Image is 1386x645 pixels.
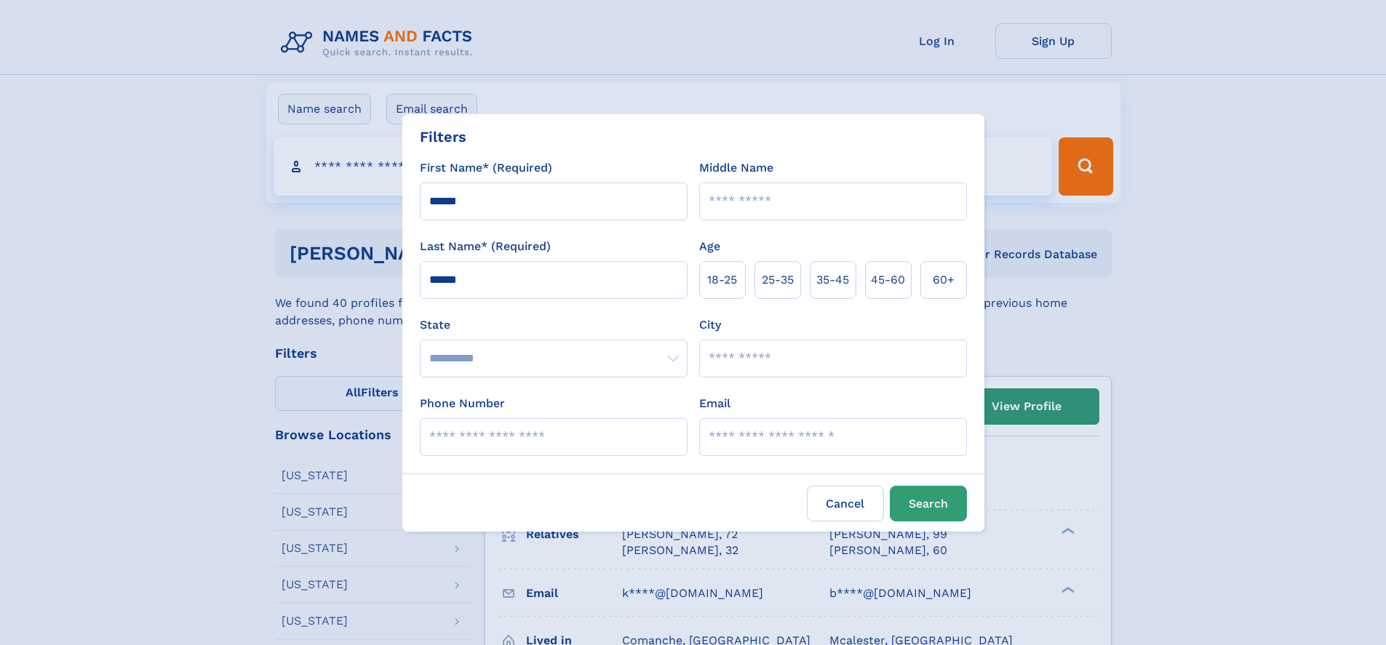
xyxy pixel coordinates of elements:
label: Cancel [807,486,884,521]
label: Phone Number [420,395,505,412]
label: First Name* (Required) [420,159,552,177]
label: Last Name* (Required) [420,238,551,255]
div: Filters [420,126,466,148]
span: 45‑60 [871,271,905,289]
span: 18‑25 [707,271,737,289]
span: 25‑35 [762,271,794,289]
label: Email [699,395,730,412]
label: State [420,316,688,334]
button: Search [890,486,967,521]
label: Middle Name [699,159,773,177]
label: City [699,316,721,334]
label: Age [699,238,720,255]
span: 60+ [933,271,955,289]
span: 35‑45 [816,271,849,289]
